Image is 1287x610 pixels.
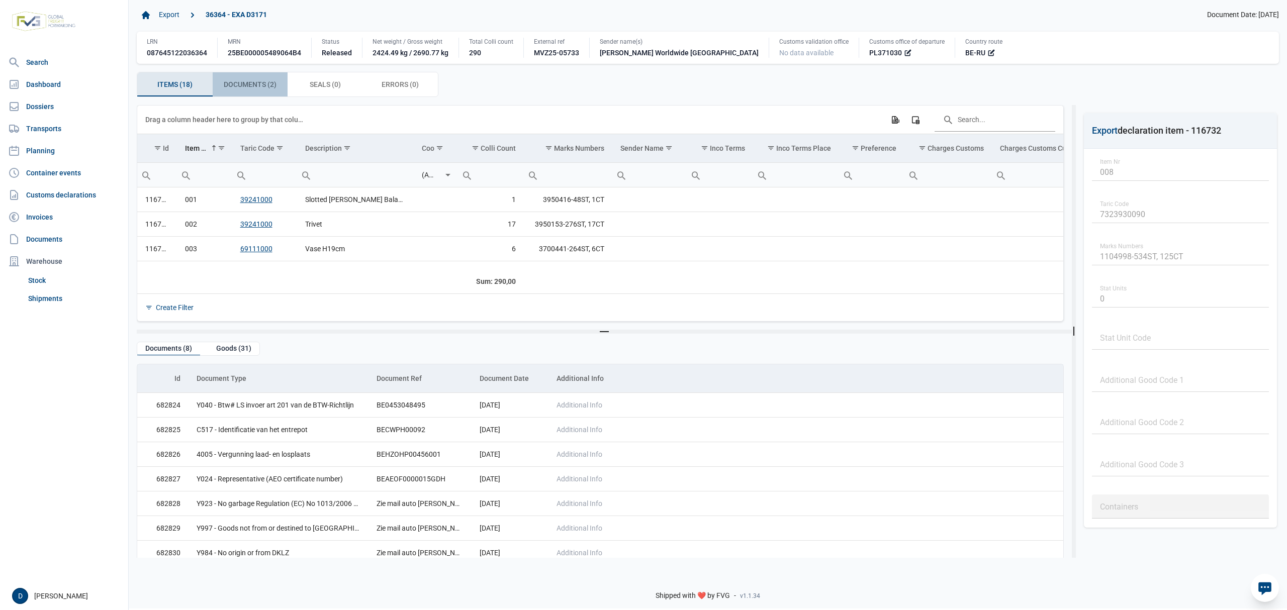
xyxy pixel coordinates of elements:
a: 39241000 [240,195,272,204]
td: Column Coo [414,134,458,163]
div: Search box [612,163,630,187]
div: MVZ25-05733 [534,48,579,58]
span: Documents (2) [224,78,277,90]
div: Create Filter [156,303,194,312]
span: - [734,591,736,600]
a: Invoices [4,207,124,227]
td: Trivet [297,212,414,236]
div: Inco Terms Place [776,144,831,152]
div: Inco Terms [710,144,745,152]
span: Additional Info [557,426,602,434]
td: Oval baking dish large [297,261,414,285]
input: Search in the data grid [935,108,1055,132]
a: Container events [4,163,124,183]
div: Total Colli count [469,38,513,46]
td: 001 [177,187,232,212]
span: v1.1.34 [740,592,760,600]
div: Document Type [197,374,246,382]
div: Split bar [137,330,1072,334]
div: 2424.49 kg / 2690.77 kg [373,48,448,58]
input: Filter cell [177,163,232,187]
a: Customs declarations [4,185,124,205]
button: D [12,588,28,604]
td: Filter cell [232,162,298,187]
input: Filter cell [137,163,177,187]
input: Filter cell [297,163,414,187]
div: Search box [297,163,315,187]
td: Column Id [137,134,177,163]
span: Show filter options for column 'Sender Name' [665,144,673,152]
td: Filter cell [753,162,839,187]
div: Export all data to Excel [886,111,904,129]
div: Charges Customs [928,144,984,152]
td: Filter cell [904,162,992,187]
div: Warehouse [4,251,124,271]
img: FVG - Global freight forwarding [8,8,79,35]
span: BECWPH00092 [377,426,425,434]
input: Filter cell [992,163,1109,187]
div: Search box [524,163,542,187]
a: Documents [4,229,124,249]
div: 087645122036364 [147,48,207,58]
td: Filter cell [992,162,1109,187]
a: Dossiers [4,96,124,117]
div: Document Ref [377,374,422,382]
a: Shipments [24,289,124,308]
input: Filter cell [612,163,686,187]
td: 1 [458,187,524,212]
span: BEHZOHP00456001 [377,450,441,458]
span: No data available [779,49,834,57]
td: Column Sender Name [612,134,686,163]
div: declaration item - 116732 [1092,124,1221,138]
td: Slotted [PERSON_NAME] Balance (Nylon) [297,187,414,212]
td: Column Inco Terms Place [753,134,839,163]
div: Search box [839,163,857,187]
span: Zie mail auto [PERSON_NAME] [377,499,472,507]
td: 682824 [137,393,189,418]
span: BE0453048495 [377,401,425,409]
td: 19 [458,261,524,285]
td: Column Item Nr [177,134,232,163]
span: Additional Info [557,524,602,532]
div: Sender name(s) [600,38,759,46]
input: Filter cell [904,163,992,187]
td: Column Description [297,134,414,163]
span: Additional Info [557,549,602,557]
span: Export [1092,125,1118,136]
div: Id [174,374,180,382]
td: 3950153-276ST, 17CT [524,212,613,236]
input: Filter cell [414,163,442,187]
div: Coo [422,144,434,152]
div: Column Chooser [906,111,925,129]
span: Show filter options for column 'Marks Numbers' [545,144,553,152]
span: BEAEOF0000015GDH [377,475,445,483]
td: Y024 - Representative (AEO certificate number) [189,467,369,491]
div: LRN [147,38,207,46]
span: Show filter options for column 'Colli Count' [472,144,479,152]
div: Id [163,144,169,152]
div: Colli Count [481,144,516,152]
a: 39241000 [240,220,272,228]
span: Shipped with ❤️ by FVG [656,591,730,600]
a: Dashboard [4,74,124,94]
td: Y040 - Btw# LS invoer art 201 van de BTW-Richtlijn [189,393,369,418]
span: [DATE] [480,524,500,532]
td: Y984 - No origin or from DKLZ [189,541,369,565]
td: 3950416-48ST, 1CT [524,187,613,212]
div: Split bar [1072,105,1076,558]
td: Filter cell [177,162,232,187]
td: Column Document Date [472,364,548,393]
div: Search box [904,163,923,187]
td: C517 - Identificatie van het entrepot [189,418,369,442]
td: Filter cell [137,162,177,187]
td: Filter cell [612,162,686,187]
div: MRN [228,38,301,46]
a: Stock [24,271,124,289]
td: 003 [177,236,232,261]
a: Search [4,52,124,72]
span: Zie mail auto [PERSON_NAME] [377,549,472,557]
div: Customs validation office [779,38,849,46]
div: Customs office of departure [869,38,945,46]
td: 682826 [137,442,189,467]
div: Goods (31) [208,342,259,356]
